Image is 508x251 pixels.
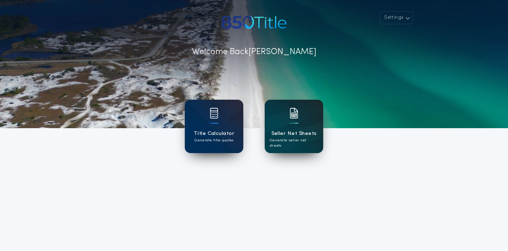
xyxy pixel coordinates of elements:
img: card icon [210,108,218,119]
p: Welcome Back [PERSON_NAME] [192,46,316,58]
a: card iconSeller Net SheetsGenerate seller net sheets [265,100,323,153]
img: card icon [290,108,298,119]
img: account-logo [219,11,289,33]
p: Generate title quotes [194,138,233,143]
h1: Seller Net Sheets [271,130,317,138]
p: Generate seller net sheets [270,138,318,148]
button: Settings [380,11,413,24]
a: card iconTitle CalculatorGenerate title quotes [185,100,243,153]
h1: Title Calculator [194,130,234,138]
